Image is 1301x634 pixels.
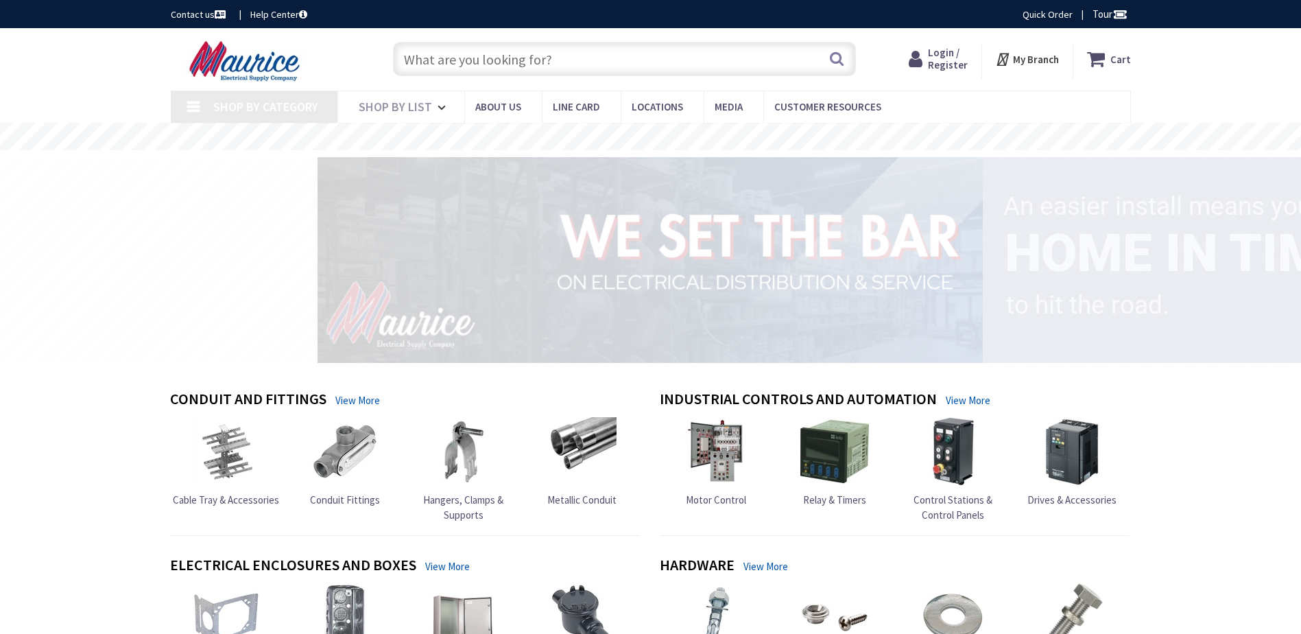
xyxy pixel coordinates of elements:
span: Control Stations & Control Panels [914,493,992,521]
a: Motor Control Motor Control [682,417,750,507]
span: Customer Resources [774,100,881,113]
img: Cable Tray & Accessories [192,417,261,486]
span: Motor Control [686,493,746,506]
img: Maurice Electrical Supply Company [171,40,322,82]
a: View More [425,559,470,574]
h4: Conduit and Fittings [170,390,326,410]
a: Cart [1087,47,1131,71]
a: View More [743,559,788,574]
div: My Branch [995,47,1059,71]
a: Login / Register [909,47,968,71]
img: Hangers, Clamps & Supports [429,417,498,486]
h4: Hardware [660,556,735,576]
rs-layer: to hit the road. [1006,281,1169,329]
a: Control Stations & Control Panels Control Stations & Control Panels [897,417,1010,522]
span: About us [475,100,521,113]
span: Drives & Accessories [1027,493,1117,506]
span: Conduit Fittings [310,493,380,506]
img: Motor Control [682,417,750,486]
img: Conduit Fittings [311,417,379,486]
a: Metallic Conduit Metallic Conduit [547,417,617,507]
a: View More [946,393,990,408]
a: Drives & Accessories Drives & Accessories [1027,417,1117,507]
img: Drives & Accessories [1038,417,1106,486]
span: Shop By Category [213,99,318,115]
strong: My Branch [1013,53,1059,66]
span: Login / Register [928,46,968,71]
span: Relay & Timers [803,493,866,506]
strong: Cart [1110,47,1131,71]
img: Control Stations & Control Panels [919,417,988,486]
span: Locations [632,100,683,113]
span: Cable Tray & Accessories [173,493,279,506]
a: Quick Order [1023,8,1073,21]
h4: Electrical Enclosures and Boxes [170,556,416,576]
span: Tour [1093,8,1127,21]
img: Relay & Timers [800,417,869,486]
a: View More [335,393,380,408]
rs-layer: Free Same Day Pickup at 15 Locations [526,130,777,145]
span: Media [715,100,743,113]
a: Help Center [250,8,307,21]
img: Metallic Conduit [548,417,617,486]
a: Conduit Fittings Conduit Fittings [310,417,380,507]
span: Shop By List [359,99,432,115]
span: Hangers, Clamps & Supports [423,493,503,521]
input: What are you looking for? [393,42,856,76]
a: Contact us [171,8,228,21]
a: Hangers, Clamps & Supports Hangers, Clamps & Supports [407,417,520,522]
a: Relay & Timers Relay & Timers [800,417,869,507]
h4: Industrial Controls and Automation [660,390,937,410]
span: Metallic Conduit [547,493,617,506]
img: 1_1.png [301,153,988,366]
span: Line Card [553,100,600,113]
a: Cable Tray & Accessories Cable Tray & Accessories [173,417,279,507]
